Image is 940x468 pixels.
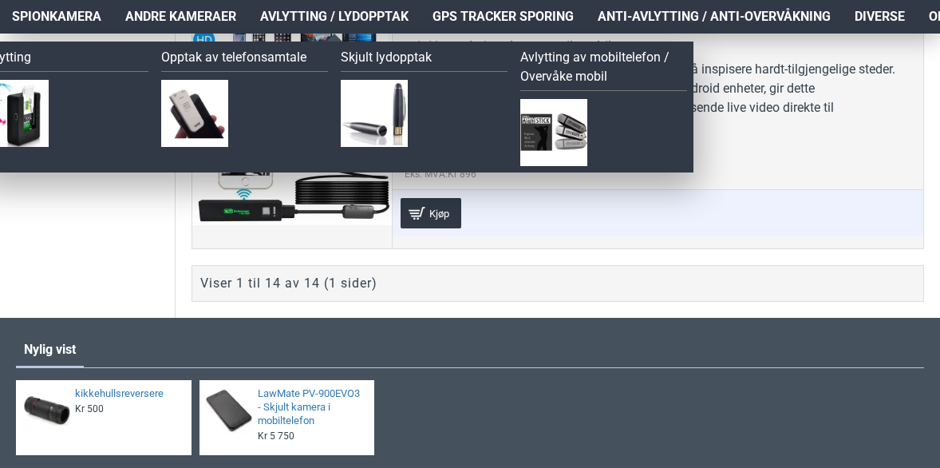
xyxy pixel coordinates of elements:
img: Opptak av telefonsamtale [161,80,228,147]
a: kikkehullsreversere [75,387,182,401]
img: LawMate PV-900EVO3 - Skjult kamera i mobiltelefon [205,386,255,435]
span: Kr 500 [75,403,104,415]
a: Avlytting av mobiltelefon / Overvåke mobil [520,48,687,91]
a: Nylig vist [16,334,84,366]
img: Avlytting av mobiltelefon / Overvåke mobil [520,99,587,166]
img: Skjult lydopptak [341,80,408,147]
a: WiFi inspeksjonskamera til mobil [405,38,611,56]
span: GPS Tracker Sporing [432,7,574,26]
a: LawMate PV-900EVO3 - Skjult kamera i mobiltelefon [258,387,365,428]
span: Kjøp [425,208,453,219]
span: Kr 5 750 [258,430,294,442]
img: kikkehullsreversere [22,386,71,435]
span: Diverse [855,7,905,26]
span: Andre kameraer [125,7,236,26]
span: Anti-avlytting / Anti-overvåkning [598,7,831,26]
span: Eks. MVA:Kr 896 [405,167,476,181]
span: Spionkamera [12,7,101,26]
a: Opptak av telefonsamtale [161,48,328,72]
div: Viser 1 til 14 av 14 (1 sider) [200,274,377,293]
span: Avlytting / Lydopptak [260,7,409,26]
a: Skjult lydopptak [341,48,508,72]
